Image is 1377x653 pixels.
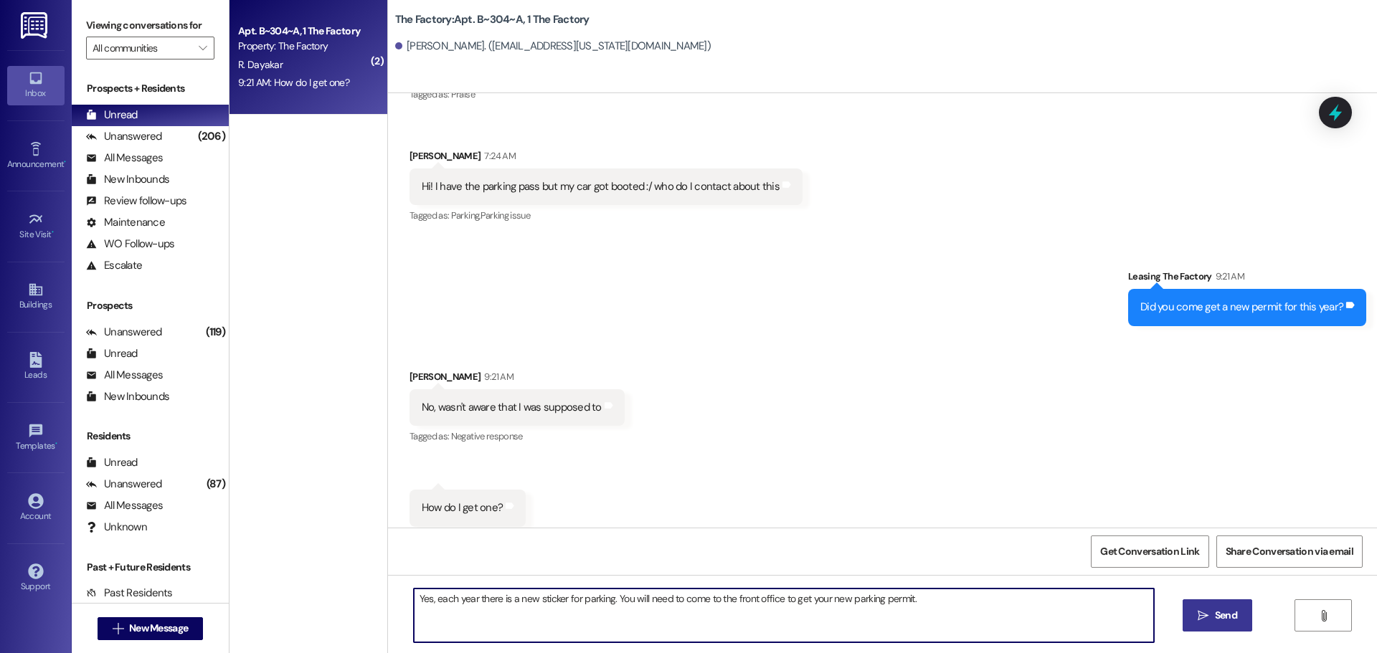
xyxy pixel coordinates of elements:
[93,37,191,59] input: All communities
[86,108,138,123] div: Unread
[7,419,65,457] a: Templates •
[1318,610,1329,621] i: 
[7,348,65,386] a: Leads
[410,369,625,389] div: [PERSON_NAME]
[7,277,65,316] a: Buildings
[1198,610,1208,621] i: 
[86,520,147,535] div: Unknown
[7,489,65,528] a: Account
[410,205,803,226] div: Tagged as:
[410,84,550,105] div: Tagged as:
[86,498,163,513] div: All Messages
[1100,544,1199,559] span: Get Conversation Link
[481,209,531,221] span: Parking issue
[410,148,803,168] div: [PERSON_NAME]
[1128,269,1366,289] div: Leasing The Factory
[202,321,229,343] div: (119)
[7,559,65,598] a: Support
[238,39,371,54] div: Property: The Factory
[86,151,163,166] div: All Messages
[1091,535,1208,568] button: Get Conversation Link
[64,157,66,167] span: •
[86,368,163,383] div: All Messages
[86,194,186,209] div: Review follow-ups
[1215,608,1237,623] span: Send
[86,389,169,404] div: New Inbounds
[199,42,207,54] i: 
[86,455,138,470] div: Unread
[55,439,57,449] span: •
[113,623,123,634] i: 
[7,66,65,105] a: Inbox
[86,237,174,252] div: WO Follow-ups
[1216,535,1363,568] button: Share Conversation via email
[86,346,138,361] div: Unread
[21,12,50,39] img: ResiDesk Logo
[238,76,349,89] div: 9:21 AM: How do I get one?
[7,207,65,246] a: Site Visit •
[86,172,169,187] div: New Inbounds
[72,560,229,575] div: Past + Future Residents
[194,125,229,148] div: (206)
[414,588,1154,642] textarea: Yes, each year there is a new sticker for parking. You will need to come to the front office to g...
[395,39,711,54] div: [PERSON_NAME]. ([EMAIL_ADDRESS][US_STATE][DOMAIN_NAME])
[203,473,229,495] div: (87)
[129,621,188,636] span: New Message
[72,298,229,313] div: Prospects
[410,527,526,548] div: Tagged as:
[52,227,54,237] span: •
[422,500,503,515] div: How do I get one?
[86,586,173,601] div: Past Residents
[1212,269,1244,284] div: 9:21 AM
[481,369,513,384] div: 9:21 AM
[481,148,515,163] div: 7:24 AM
[1140,300,1343,315] div: Did you come get a new permit for this year?
[86,215,165,230] div: Maintenance
[451,430,523,442] span: Negative response
[1183,599,1252,631] button: Send
[86,14,214,37] label: Viewing conversations for
[86,325,162,340] div: Unanswered
[422,400,602,415] div: No, wasn't aware that I was supposed to
[422,179,780,194] div: Hi! I have the parking pass but my car got booted :/ who do I contact about this
[72,429,229,444] div: Residents
[98,617,204,640] button: New Message
[451,209,481,221] span: Parking ,
[86,258,142,273] div: Escalate
[410,426,625,447] div: Tagged as:
[238,24,371,39] div: Apt. B~304~A, 1 The Factory
[86,477,162,492] div: Unanswered
[451,88,475,100] span: Praise
[86,129,162,144] div: Unanswered
[238,58,283,71] span: R. Dayakar
[395,12,590,27] b: The Factory: Apt. B~304~A, 1 The Factory
[72,81,229,96] div: Prospects + Residents
[1226,544,1353,559] span: Share Conversation via email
